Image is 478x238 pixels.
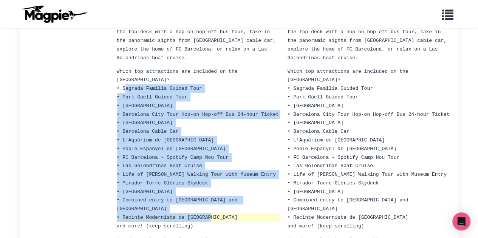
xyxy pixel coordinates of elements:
span: • Park Güell Guided Tour [288,94,358,100]
span: • Combined entry to [GEOGRAPHIC_DATA] and [GEOGRAPHIC_DATA] [288,197,411,212]
img: logo-ab69f6fb50320c5b225c76a69d11143b.png [20,5,88,23]
span: • Las Golondrinas Boat Cruise [117,163,202,169]
span: • L'Aquàrium de [GEOGRAPHIC_DATA] [288,137,385,143]
span: • FC Barcelona - Spotify Camp Nou Tour [117,155,229,160]
span: • Poble Espanyol de [GEOGRAPHIC_DATA] [117,146,226,152]
span: • Barcelona City Tour Hop-on Hop-off Bus 24-hour Ticket [288,112,450,117]
span: • Park Güell Guided Tour [117,94,187,100]
span: • [GEOGRAPHIC_DATA] [117,189,173,195]
span: • [GEOGRAPHIC_DATA] [288,103,343,109]
span: • Life of [PERSON_NAME] Walking Tour with Museum Entry [117,172,276,177]
span: • Las Golondrinas Boat Cruise [288,163,373,169]
span: • Barcelona City Tour Hop-on Hop-off Bus 24-hour Ticket [117,112,279,117]
span: • FC Barcelona - Spotify Camp Nou Tour [288,155,399,160]
span: • Barcelona Cable Car [117,129,179,134]
span: and more! (keep scrolling) [117,223,193,229]
span: • Life of [PERSON_NAME] Walking Tour with Museum Entry [288,172,447,177]
span: Which top attractions are included on the [GEOGRAPHIC_DATA]? [117,69,241,83]
span: • Recinte Modernista de [GEOGRAPHIC_DATA] [288,215,408,220]
span: • Barcelona Cable Car [288,129,350,134]
span: • Mirador Torre Glòries Skydeck [288,180,379,186]
span: • [GEOGRAPHIC_DATA] [288,189,343,195]
span: • Sagrada Familia Guided Tour [288,86,373,91]
span: • [GEOGRAPHIC_DATA] [117,103,173,109]
div: Open Intercom Messenger [452,212,470,230]
span: • Sagrada Familia Guided Tour [117,86,202,91]
span: • Mirador Torre Glòries Skydeck [117,180,208,186]
span: • Combined entry to [GEOGRAPHIC_DATA] and [GEOGRAPHIC_DATA] [117,197,241,212]
span: • [GEOGRAPHIC_DATA] [117,120,173,126]
span: • Recinte Modernista de [GEOGRAPHIC_DATA] [117,215,238,220]
span: • [GEOGRAPHIC_DATA] [288,120,343,126]
span: • L'Aquàrium de [GEOGRAPHIC_DATA] [117,137,214,143]
span: • Poble Espanyol de [GEOGRAPHIC_DATA] [288,146,397,152]
span: and more! (keep scrolling) [288,223,364,229]
span: Which top attractions are included on the [GEOGRAPHIC_DATA]? [288,69,411,83]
